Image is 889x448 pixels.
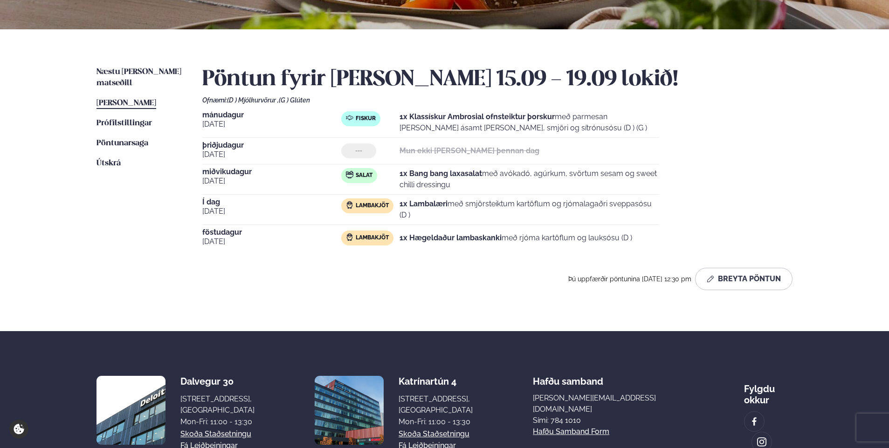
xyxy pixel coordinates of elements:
span: (G ) Glúten [279,96,310,104]
a: Hafðu samband form [533,426,609,437]
a: Skoða staðsetningu [399,428,469,440]
img: image alt [315,376,384,445]
span: Fiskur [356,115,376,122]
span: [DATE] [202,119,341,130]
a: Prófílstillingar [96,118,152,129]
div: Mon-Fri: 11:00 - 13:30 [180,416,255,428]
a: [PERSON_NAME] [96,98,156,109]
p: með avókadó, agúrkum, svörtum sesam og sweet chilli dressingu [400,168,659,190]
strong: 1x Klassískur Ambrosial ofnsteiktur þorskur [400,112,555,121]
div: [STREET_ADDRESS], [GEOGRAPHIC_DATA] [399,394,473,416]
span: þriðjudagur [202,142,341,149]
h2: Pöntun fyrir [PERSON_NAME] 15.09 - 19.09 lokið! [202,67,793,93]
a: image alt [744,412,764,431]
a: Cookie settings [9,420,28,439]
div: [STREET_ADDRESS], [GEOGRAPHIC_DATA] [180,394,255,416]
div: Ofnæmi: [202,96,793,104]
img: Lamb.svg [346,201,353,209]
span: miðvikudagur [202,168,341,176]
img: image alt [757,437,767,448]
span: Lambakjöt [356,202,389,210]
div: Dalvegur 30 [180,376,255,387]
a: Pöntunarsaga [96,138,148,149]
img: fish.svg [346,114,353,122]
span: [DATE] [202,206,341,217]
strong: 1x Bang bang laxasalat [400,169,482,178]
p: með rjóma kartöflum og lauksósu (D ) [400,232,632,244]
img: salad.svg [346,171,353,178]
div: Mon-Fri: 11:00 - 13:30 [399,416,473,428]
span: Í dag [202,198,341,206]
span: Þú uppfærðir pöntunina [DATE] 12:30 pm [568,275,691,283]
span: Lambakjöt [356,234,389,242]
img: image alt [749,416,759,427]
p: Sími: 784 1010 [533,415,684,426]
span: Hafðu samband [533,368,603,387]
strong: Mun ekki [PERSON_NAME] þennan dag [400,146,539,155]
strong: 1x Lambalæri [400,199,448,208]
span: mánudagur [202,111,341,119]
strong: 1x Hægeldaður lambaskanki [400,233,502,242]
a: Skoða staðsetningu [180,428,251,440]
button: Breyta Pöntun [695,268,793,290]
span: [DATE] [202,149,341,160]
span: Prófílstillingar [96,119,152,127]
span: Salat [356,172,372,179]
span: Útskrá [96,159,121,167]
img: image alt [96,376,165,445]
span: [DATE] [202,176,341,187]
span: --- [355,147,362,155]
span: [PERSON_NAME] [96,99,156,107]
a: Útskrá [96,158,121,169]
a: Næstu [PERSON_NAME] matseðill [96,67,184,89]
p: með smjörsteiktum kartöflum og rjómalagaðri sveppasósu (D ) [400,198,659,221]
span: Pöntunarsaga [96,139,148,147]
span: [DATE] [202,236,341,247]
span: Næstu [PERSON_NAME] matseðill [96,68,181,87]
span: föstudagur [202,229,341,236]
div: Katrínartún 4 [399,376,473,387]
p: með parmesan [PERSON_NAME] ásamt [PERSON_NAME], smjöri og sítrónusósu (D ) (G ) [400,111,659,134]
img: Lamb.svg [346,233,353,241]
a: [PERSON_NAME][EMAIL_ADDRESS][DOMAIN_NAME] [533,393,684,415]
div: Fylgdu okkur [744,376,793,406]
span: (D ) Mjólkurvörur , [227,96,279,104]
